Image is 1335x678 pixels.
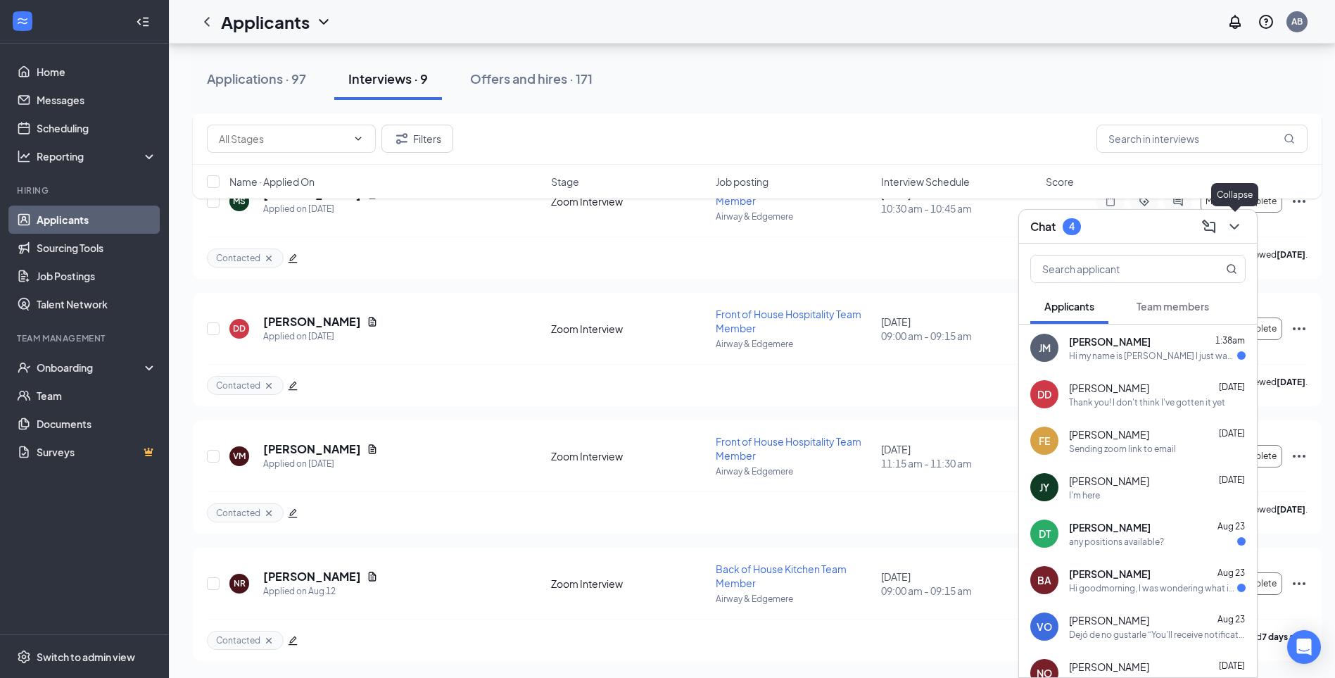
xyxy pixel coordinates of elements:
[716,211,872,222] p: Airway & Edgemere
[1069,474,1149,488] span: [PERSON_NAME]
[1215,335,1245,346] span: 1:38am
[37,262,157,290] a: Job Postings
[1030,219,1056,234] h3: Chat
[716,338,872,350] p: Airway & Edgemere
[1287,630,1321,664] div: Open Intercom Messenger
[207,70,306,87] div: Applications · 97
[367,316,378,327] svg: Document
[1096,125,1308,153] input: Search in interviews
[1226,218,1243,235] svg: ChevronDown
[37,410,157,438] a: Documents
[37,290,157,318] a: Talent Network
[716,465,872,477] p: Airway & Edgemere
[1069,629,1246,641] div: Dejó de no gustarle “You'll receive notifications for your application for Front of House Hospita...
[1069,520,1151,534] span: [PERSON_NAME]
[881,456,1037,470] span: 11:15 am - 11:30 am
[1037,573,1051,587] div: BA
[233,322,246,334] div: DD
[1069,660,1149,674] span: [PERSON_NAME]
[1039,527,1051,541] div: DT
[216,634,260,646] span: Contacted
[1069,427,1149,441] span: [PERSON_NAME]
[551,175,579,189] span: Stage
[288,636,298,646] span: edit
[234,577,246,589] div: NR
[136,15,150,29] svg: Collapse
[1217,567,1245,578] span: Aug 23
[1069,613,1149,627] span: [PERSON_NAME]
[263,635,274,646] svg: Cross
[881,329,1037,343] span: 09:00 am - 09:15 am
[229,175,315,189] span: Name · Applied On
[716,175,768,189] span: Job posting
[1277,249,1305,260] b: [DATE]
[37,114,157,142] a: Scheduling
[233,450,246,462] div: VM
[1069,536,1164,548] div: any positions available?
[367,444,378,455] svg: Document
[551,322,707,336] div: Zoom Interview
[348,70,428,87] div: Interviews · 9
[263,457,378,471] div: Applied on [DATE]
[263,508,274,519] svg: Cross
[1291,448,1308,465] svg: Ellipses
[716,563,847,589] span: Back of House Kitchen Team Member
[881,570,1037,598] div: [DATE]
[716,593,872,605] p: Airway & Edgemere
[1201,218,1217,235] svg: ComposeMessage
[1044,300,1094,313] span: Applicants
[315,13,332,30] svg: ChevronDown
[1291,15,1303,27] div: AB
[263,314,361,329] h5: [PERSON_NAME]
[881,584,1037,598] span: 09:00 am - 09:15 am
[1037,387,1051,401] div: DD
[1226,263,1237,275] svg: MagnifyingGlass
[1291,575,1308,592] svg: Ellipses
[1198,215,1220,238] button: ComposeMessage
[1277,504,1305,515] b: [DATE]
[1211,183,1258,206] div: Collapse
[353,133,364,144] svg: ChevronDown
[219,131,347,146] input: All Stages
[221,10,310,34] h1: Applicants
[881,175,970,189] span: Interview Schedule
[716,435,861,462] span: Front of House Hospitality Team Member
[1069,350,1237,362] div: Hi my name is [PERSON_NAME] I just wanted to inform you that I am ready to start working whenever...
[288,253,298,263] span: edit
[1137,300,1209,313] span: Team members
[1039,434,1050,448] div: FE
[17,184,154,196] div: Hiring
[1069,443,1176,455] div: Sending zoom link to email
[1284,133,1295,144] svg: MagnifyingGlass
[716,308,861,334] span: Front of House Hospitality Team Member
[1069,334,1151,349] span: [PERSON_NAME]
[37,360,145,375] div: Onboarding
[216,379,260,391] span: Contacted
[263,569,361,584] h5: [PERSON_NAME]
[1069,582,1237,594] div: Hi goodmorning, I was wondering what is the email under?
[367,571,378,582] svg: Document
[1037,620,1052,634] div: VO
[17,149,31,163] svg: Analysis
[288,508,298,518] span: edit
[1039,480,1049,494] div: JY
[198,13,215,30] svg: ChevronLeft
[881,442,1037,470] div: [DATE]
[263,329,378,344] div: Applied on [DATE]
[1277,377,1305,387] b: [DATE]
[37,58,157,86] a: Home
[1262,632,1305,642] b: 7 days ago
[1039,341,1051,355] div: JM
[1219,475,1245,485] span: [DATE]
[1219,428,1245,439] span: [DATE]
[37,438,157,466] a: SurveysCrown
[881,315,1037,343] div: [DATE]
[216,507,260,519] span: Contacted
[263,584,378,598] div: Applied on Aug 12
[551,449,707,463] div: Zoom Interview
[1291,320,1308,337] svg: Ellipses
[1223,215,1246,238] button: ChevronDown
[1217,521,1245,532] span: Aug 23
[288,381,298,391] span: edit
